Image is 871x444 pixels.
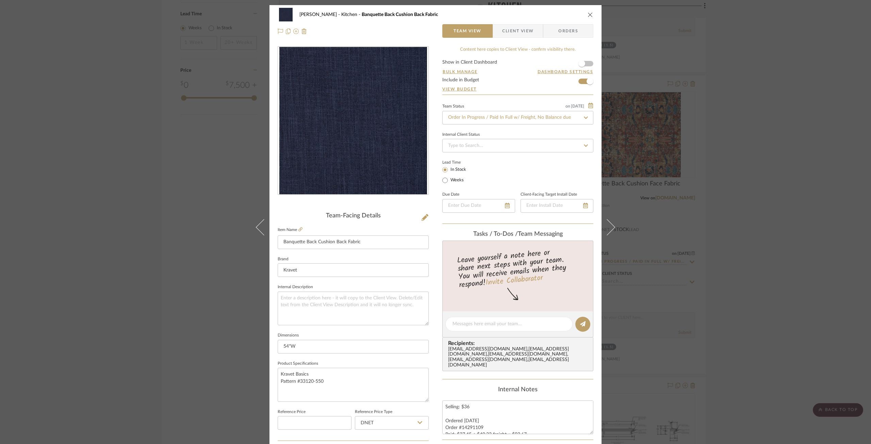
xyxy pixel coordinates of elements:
input: Type to Search… [442,111,593,125]
span: Client View [502,24,533,38]
img: 392afdc2-454c-4528-9a65-09523a681f4b_436x436.jpg [279,47,427,195]
img: Remove from project [301,29,307,34]
input: Enter Install Date [521,199,593,213]
span: Kitchen [341,12,362,17]
label: Brand [278,258,289,261]
input: Type to Search… [442,139,593,152]
label: Product Specifications [278,362,318,365]
button: Bulk Manage [442,69,478,75]
span: Recipients: [448,340,590,346]
span: Team View [454,24,481,38]
a: Invite Collaborator [485,272,543,289]
div: Leave yourself a note here or share next steps with your team. You will receive emails when they ... [442,245,594,291]
input: Enter Brand [278,263,429,277]
label: Reference Price Type [355,410,392,414]
input: Enter the dimensions of this item [278,340,429,353]
input: Enter Due Date [442,199,515,213]
a: View Budget [442,86,593,92]
mat-radio-group: Select item type [442,165,477,184]
label: Lead Time [442,159,477,165]
button: close [587,12,593,18]
input: Enter Item Name [278,235,429,249]
div: team Messaging [442,231,593,238]
div: Team Status [442,105,464,108]
label: In Stock [449,167,466,173]
label: Reference Price [278,410,306,414]
button: Dashboard Settings [537,69,593,75]
div: Internal Notes [442,386,593,394]
div: Internal Client Status [442,133,480,136]
label: Client-Facing Target Install Date [521,193,577,196]
span: [PERSON_NAME] [299,12,341,17]
span: Banquette Back Cushion Back Fabric [362,12,438,17]
label: Dimensions [278,334,299,337]
label: Internal Description [278,285,313,289]
label: Due Date [442,193,459,196]
div: 0 [278,47,428,195]
div: [EMAIL_ADDRESS][DOMAIN_NAME] , [EMAIL_ADDRESS][DOMAIN_NAME] , [EMAIL_ADDRESS][DOMAIN_NAME] , [EMA... [448,347,590,368]
label: Item Name [278,227,302,233]
label: Weeks [449,177,464,183]
span: Tasks / To-Dos / [473,231,518,237]
span: on [565,104,570,108]
img: 392afdc2-454c-4528-9a65-09523a681f4b_48x40.jpg [278,8,294,21]
div: Team-Facing Details [278,212,429,220]
span: Orders [551,24,586,38]
div: Content here copies to Client View - confirm visibility there. [442,46,593,53]
span: [DATE] [570,104,585,109]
